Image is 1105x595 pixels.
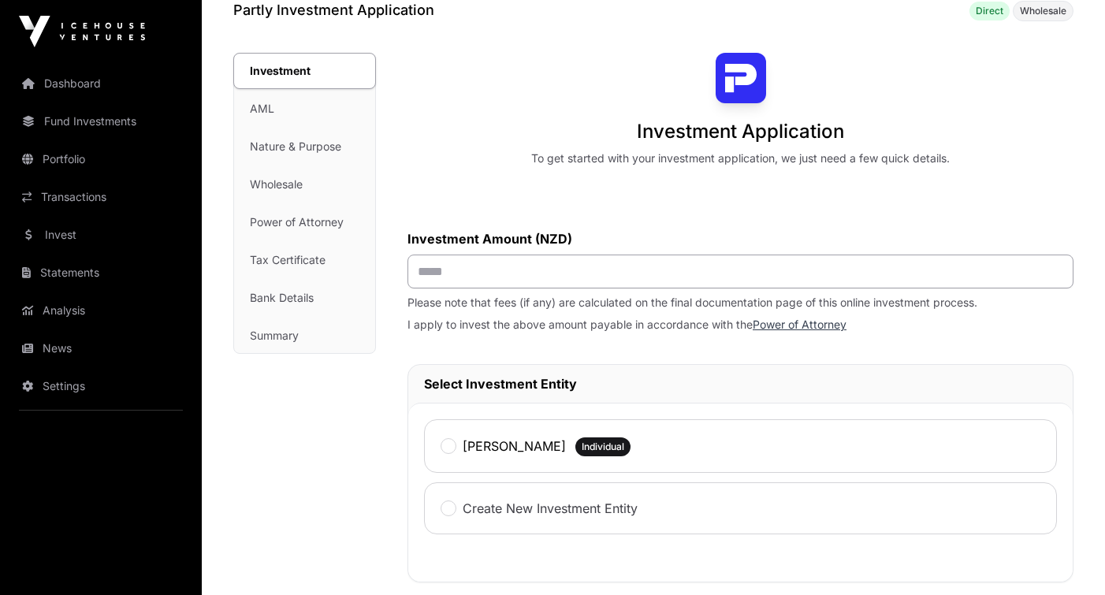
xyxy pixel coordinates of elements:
[463,499,638,518] label: Create New Investment Entity
[13,255,189,290] a: Statements
[1026,519,1105,595] iframe: Chat Widget
[13,66,189,101] a: Dashboard
[407,229,1073,248] label: Investment Amount (NZD)
[716,53,766,103] img: Partly
[582,441,624,453] span: Individual
[13,142,189,177] a: Portfolio
[976,5,1003,17] span: Direct
[637,119,844,144] h1: Investment Application
[424,374,1057,393] h2: Select Investment Entity
[13,331,189,366] a: News
[13,104,189,139] a: Fund Investments
[531,151,950,166] div: To get started with your investment application, we just need a few quick details.
[463,437,566,456] label: [PERSON_NAME]
[753,318,846,331] a: Power of Attorney
[407,317,1073,333] p: I apply to invest the above amount payable in accordance with the
[19,16,145,47] img: Icehouse Ventures Logo
[1020,5,1066,17] span: Wholesale
[13,218,189,252] a: Invest
[13,293,189,328] a: Analysis
[407,295,1073,311] p: Please note that fees (if any) are calculated on the final documentation page of this online inve...
[13,180,189,214] a: Transactions
[13,369,189,403] a: Settings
